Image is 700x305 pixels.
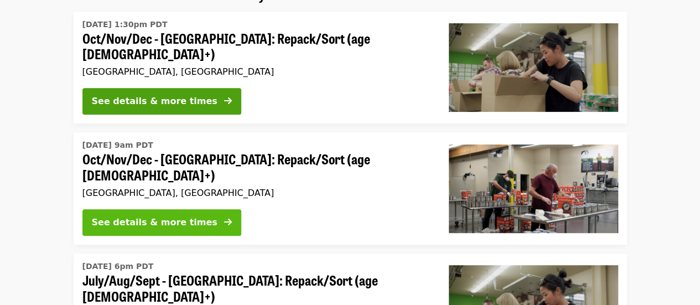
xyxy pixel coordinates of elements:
[82,261,154,272] time: [DATE] 6pm PDT
[224,217,232,228] i: arrow-right icon
[449,23,618,112] img: Oct/Nov/Dec - Portland: Repack/Sort (age 8+) organized by Oregon Food Bank
[82,88,241,115] button: See details & more times
[82,272,431,304] span: July/Aug/Sept - [GEOGRAPHIC_DATA]: Repack/Sort (age [DEMOGRAPHIC_DATA]+)
[449,144,618,233] img: Oct/Nov/Dec - Portland: Repack/Sort (age 16+) organized by Oregon Food Bank
[82,209,241,236] button: See details & more times
[92,95,217,108] div: See details & more times
[82,151,431,183] span: Oct/Nov/Dec - [GEOGRAPHIC_DATA]: Repack/Sort (age [DEMOGRAPHIC_DATA]+)
[82,30,431,63] span: Oct/Nov/Dec - [GEOGRAPHIC_DATA]: Repack/Sort (age [DEMOGRAPHIC_DATA]+)
[82,66,431,77] div: [GEOGRAPHIC_DATA], [GEOGRAPHIC_DATA]
[74,132,627,245] a: See details for "Oct/Nov/Dec - Portland: Repack/Sort (age 16+)"
[82,19,168,30] time: [DATE] 1:30pm PDT
[74,12,627,124] a: See details for "Oct/Nov/Dec - Portland: Repack/Sort (age 8+)"
[82,139,153,151] time: [DATE] 9am PDT
[82,188,431,198] div: [GEOGRAPHIC_DATA], [GEOGRAPHIC_DATA]
[92,216,217,229] div: See details & more times
[224,96,232,106] i: arrow-right icon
